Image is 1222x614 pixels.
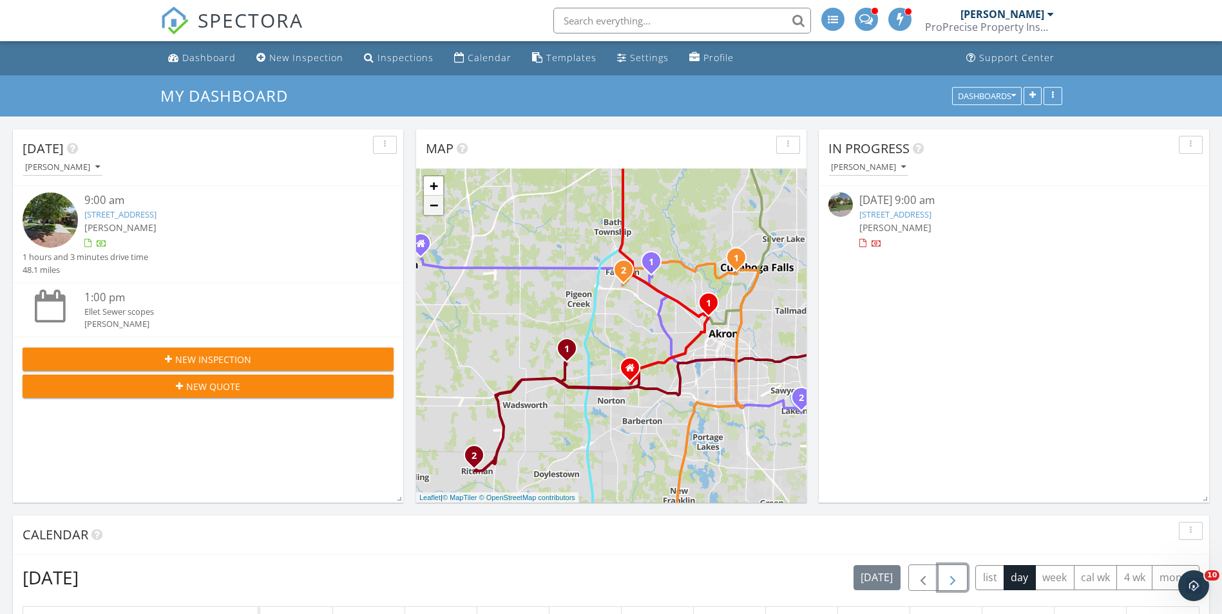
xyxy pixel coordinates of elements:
a: [DATE] 9:00 am [STREET_ADDRESS] [PERSON_NAME] [828,192,1199,250]
button: New Inspection [23,348,394,371]
a: [STREET_ADDRESS] [84,209,157,220]
button: Previous day [908,564,939,591]
a: Profile [684,46,739,70]
a: Support Center [961,46,1060,70]
a: © OpenStreetMap contributors [479,494,575,501]
div: 4373 Suttle Dr, Norton, OH 44203 [567,348,575,356]
a: Settings [612,46,674,70]
img: streetview [828,192,853,217]
i: 1 [649,258,654,267]
div: 48.1 miles [23,264,148,276]
span: New Inspection [175,353,251,366]
button: Next day [938,564,968,591]
div: 487 Beaumont Dr, Fairlawn, OH 44333 [624,270,631,277]
div: [PERSON_NAME] [831,163,906,172]
h2: [DATE] [23,564,79,590]
div: Dashboard [182,51,236,64]
span: [PERSON_NAME] [84,221,157,234]
div: [PERSON_NAME] [84,318,363,330]
span: New Quote [186,380,240,393]
div: 1:00 pm [84,290,363,306]
i: 1 [564,345,569,354]
button: day [1004,565,1036,590]
div: Templates [546,51,597,64]
div: Ellet Sewer scopes [84,306,363,318]
button: week [1035,565,1074,590]
i: 2 [621,266,626,275]
div: [PERSON_NAME] [25,163,100,172]
a: Inspections [359,46,439,70]
i: 1 [706,299,711,308]
img: The Best Home Inspection Software - Spectora [160,6,189,35]
i: 2 [799,394,804,403]
span: 10 [1205,570,1219,581]
a: My Dashboard [160,85,299,106]
a: Zoom in [424,176,443,196]
button: Dashboards [952,87,1022,105]
div: Inspections [377,51,434,64]
div: 9:00 am [84,192,363,209]
div: Calendar [468,51,511,64]
div: 590 Weber Ave, Akron, OH 44303 [709,302,716,310]
button: New Quote [23,375,394,398]
button: [DATE] [854,565,901,590]
div: ProPrecise Property Inspections LLC. [925,21,1054,33]
a: SPECTORA [160,17,303,44]
div: 3112 Clarkmill Rd, Norton OH 44203 [630,367,638,375]
input: Search everything... [553,8,811,33]
a: [STREET_ADDRESS] [859,209,931,220]
div: 181 N 1st St, Rittman, OH 44270 [474,455,482,463]
button: [PERSON_NAME] [23,159,102,176]
div: 1836 18th St, Cuyahoga Falls, OH 44223 [736,257,744,265]
div: 2388 Banbury Rd, Akron, OH 44333 [651,261,659,269]
span: SPECTORA [198,6,303,33]
i: 2 [472,452,477,461]
button: list [975,565,1004,590]
a: Zoom out [424,196,443,215]
span: Map [426,140,453,157]
span: [PERSON_NAME] [859,221,931,234]
button: month [1152,565,1199,590]
div: Dashboards [958,91,1016,100]
div: 315 Woodland Dr., Medina OH 44256 [421,243,428,251]
div: 1 hours and 3 minutes drive time [23,251,148,263]
span: In Progress [828,140,910,157]
button: [PERSON_NAME] [828,159,908,176]
button: 4 wk [1116,565,1152,590]
div: [DATE] 9:00 am [859,192,1169,209]
div: Support Center [979,51,1055,64]
iframe: Intercom live chat [1178,570,1209,601]
div: [PERSON_NAME] [960,8,1044,21]
a: New Inspection [251,46,348,70]
div: 1534 Front St , Lakemore, OH 44221 [801,397,809,405]
div: Settings [630,51,669,64]
a: © MapTiler [443,494,477,501]
img: streetview [23,192,78,248]
span: [DATE] [23,140,64,157]
a: Dashboard [163,46,241,70]
div: New Inspection [269,51,343,64]
a: Calendar [449,46,517,70]
button: cal wk [1074,565,1118,590]
i: 1 [734,254,739,263]
a: Templates [527,46,602,70]
a: Leaflet [419,494,441,501]
div: | [416,492,578,503]
a: 9:00 am [STREET_ADDRESS] [PERSON_NAME] 1 hours and 3 minutes drive time 48.1 miles [23,192,394,276]
div: Profile [703,51,734,64]
span: Calendar [23,526,88,543]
